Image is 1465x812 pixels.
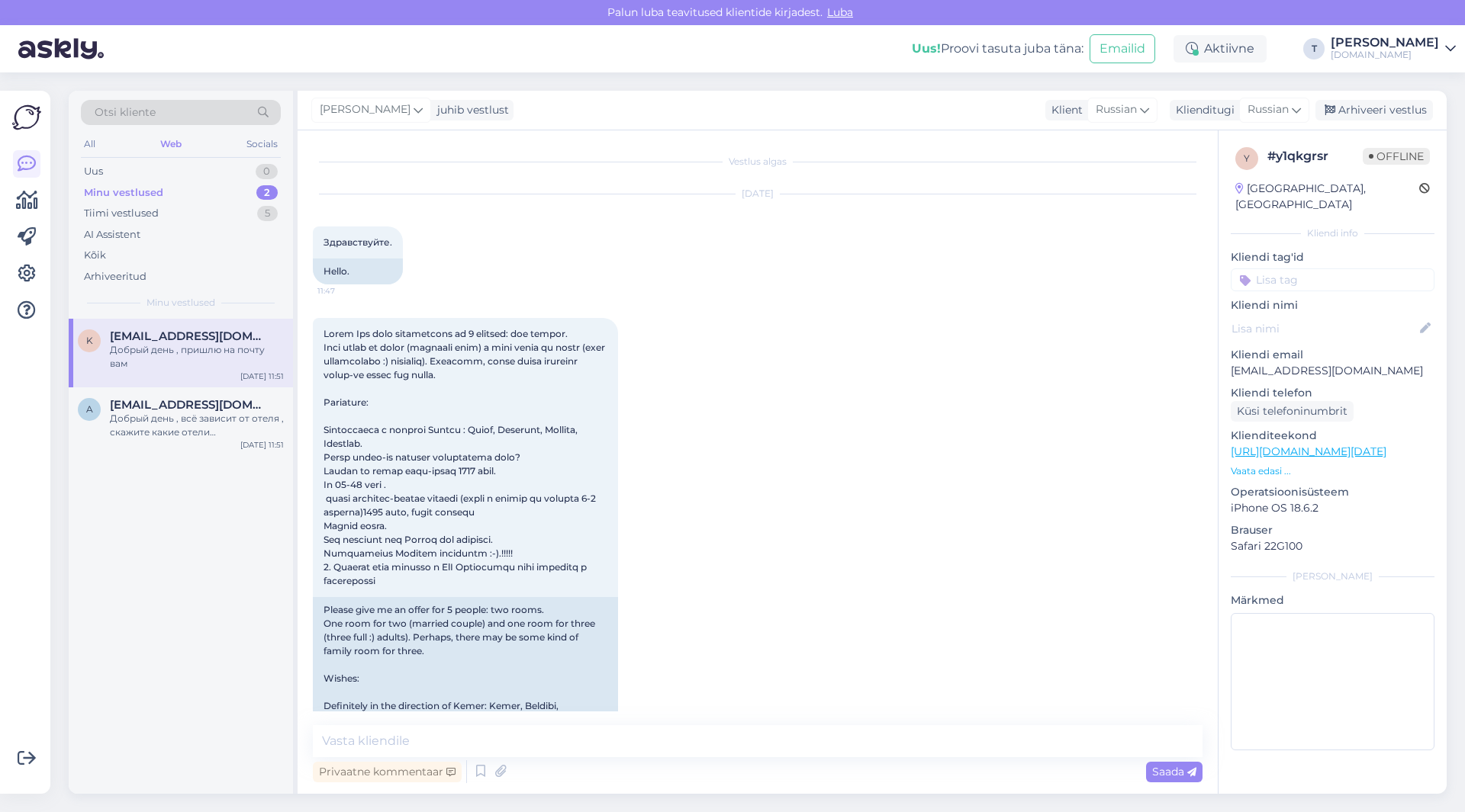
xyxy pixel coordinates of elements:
div: [GEOGRAPHIC_DATA], [GEOGRAPHIC_DATA] [1235,181,1419,213]
div: Arhiveeritud [84,269,146,284]
p: Kliendi email [1231,347,1434,363]
div: 2 [256,185,278,201]
div: [DATE] [313,187,1203,201]
span: Saada [1152,765,1196,778]
div: Privaatne kommentaar [313,762,462,782]
span: a [86,403,93,415]
div: Minu vestlused [84,185,163,201]
span: Russian [1248,101,1289,118]
p: iPhone OS 18.6.2 [1231,500,1434,516]
input: Lisa tag [1231,268,1434,291]
div: 0 [256,164,278,179]
p: Kliendi tag'id [1231,249,1434,265]
div: Uus [84,164,103,179]
a: [URL][DOMAIN_NAME][DATE] [1231,445,1386,458]
span: 11:47 [317,285,375,297]
div: # y1qkgrsr [1267,147,1363,165]
b: Uus! [912,41,941,56]
div: [DATE] 11:51 [240,439,284,451]
span: kvell007@mail.ru [110,329,269,343]
div: Socials [243,134,281,154]
div: Arhiveeri vestlus [1315,100,1433,120]
div: [PERSON_NAME] [1231,570,1434,583]
div: Tiimi vestlused [84,206,159,221]
p: Operatsioonisüsteem [1231,484,1434,500]
p: Kliendi telefon [1231,385,1434,401]
a: [PERSON_NAME][DOMAIN_NAME] [1331,37,1456,61]
input: Lisa nimi [1232,320,1417,337]
span: Lorem Ips dolo sitametcons ad 9 elitsed: doe tempor. Inci utlab et dolor (magnaali enim) a mini v... [324,328,607,586]
span: Otsi kliente [95,104,156,120]
span: Luba [823,5,858,19]
div: Vestlus algas [313,155,1203,168]
div: Hello. [313,258,403,284]
div: Proovi tasuta juba täna: [912,40,1083,58]
div: Küsi telefoninumbrit [1231,401,1354,422]
p: Märkmed [1231,592,1434,608]
span: Minu vestlused [146,296,215,310]
span: Russian [1096,101,1137,118]
img: Askly Logo [12,103,41,132]
div: Klienditugi [1170,102,1235,118]
p: Vaata edasi ... [1231,464,1434,478]
div: [DATE] 11:51 [240,371,284,382]
span: [PERSON_NAME] [320,101,411,118]
div: juhib vestlust [431,102,509,118]
div: Aktiivne [1174,35,1267,63]
div: T [1303,38,1325,59]
p: Safari 22G100 [1231,538,1434,554]
p: Brauser [1231,522,1434,538]
div: Kliendi info [1231,226,1434,240]
span: Здравствуйте. [324,236,392,248]
span: k [86,335,93,346]
span: y [1244,152,1250,164]
div: Добрый день , всё зависит от отеля , скажите какие отели рассматриваете и так же даты от и до всё... [110,412,284,439]
div: All [81,134,98,154]
p: Kliendi nimi [1231,297,1434,313]
div: Web [157,134,185,154]
p: Klienditeekond [1231,428,1434,444]
span: Offline [1363,148,1430,165]
div: Klient [1045,102,1083,118]
button: Emailid [1090,34,1155,63]
div: 5 [257,206,278,221]
div: Добрый день , пришлю на почту вам [110,343,284,371]
span: aleena5@mail.ru [110,398,269,412]
p: [EMAIL_ADDRESS][DOMAIN_NAME] [1231,363,1434,379]
div: [DOMAIN_NAME] [1331,49,1439,61]
div: [PERSON_NAME] [1331,37,1439,49]
div: Kõik [84,248,106,263]
div: AI Assistent [84,227,140,242]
